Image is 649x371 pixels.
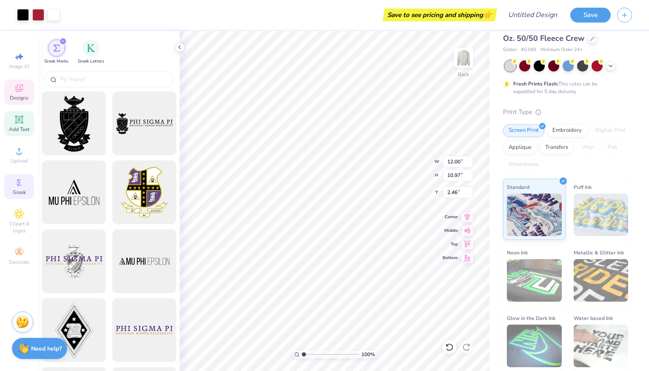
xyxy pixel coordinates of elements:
span: Top [443,241,458,247]
span: Gildan [503,46,517,54]
span: 100 % [361,351,375,358]
span: Image AI [9,63,29,70]
div: filter for Greek Letters [78,40,104,65]
span: Metallic & Glitter Ink [574,248,624,257]
button: filter button [78,40,104,65]
span: Glow in the Dark Ink [507,314,555,322]
strong: Need help? [31,345,62,353]
span: Designs [10,94,29,101]
span: Neon Ink [507,248,528,257]
div: Foil [603,141,623,154]
span: Add Text [9,126,29,133]
span: 👉 [483,9,492,20]
div: Rhinestones [503,158,544,171]
img: Greek Letters Image [87,44,95,52]
div: filter for Greek Marks [44,40,69,65]
img: Neon Ink [507,259,562,302]
span: Minimum Order: 24 + [540,46,583,54]
span: Center [443,214,458,220]
strong: Fresh Prints Flash: [513,80,558,87]
div: Embroidery [547,124,587,137]
span: Standard [507,183,529,191]
img: Standard [507,194,562,236]
img: Puff Ink [574,194,629,236]
img: Metallic & Glitter Ink [574,259,629,302]
span: Greek Marks [44,58,69,65]
div: Screen Print [503,124,544,137]
div: This color can be expedited for 5 day delivery. [513,80,618,95]
div: Vinyl [576,141,600,154]
span: Upload [11,157,28,164]
button: filter button [44,40,69,65]
div: Transfers [540,141,574,154]
span: Clipart & logos [4,220,34,234]
span: Greek [13,189,26,196]
input: Untitled Design [501,6,564,23]
img: Greek Marks Image [53,45,60,51]
span: # G180 [521,46,536,54]
button: Save [570,8,611,23]
div: Save to see pricing and shipping [385,9,495,21]
input: Try "Alpha" [59,75,168,83]
span: Decorate [9,259,29,265]
span: Water based Ink [574,314,613,322]
span: Greek Letters [78,58,104,65]
div: Digital Print [590,124,631,137]
span: Middle [443,228,458,234]
div: Back [458,71,469,78]
img: Back [455,49,472,66]
img: Glow in the Dark Ink [507,325,562,367]
span: Puff Ink [574,183,592,191]
span: Bottom [443,255,458,261]
div: Applique [503,141,537,154]
div: Print Type [503,107,632,117]
img: Water based Ink [574,325,629,367]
